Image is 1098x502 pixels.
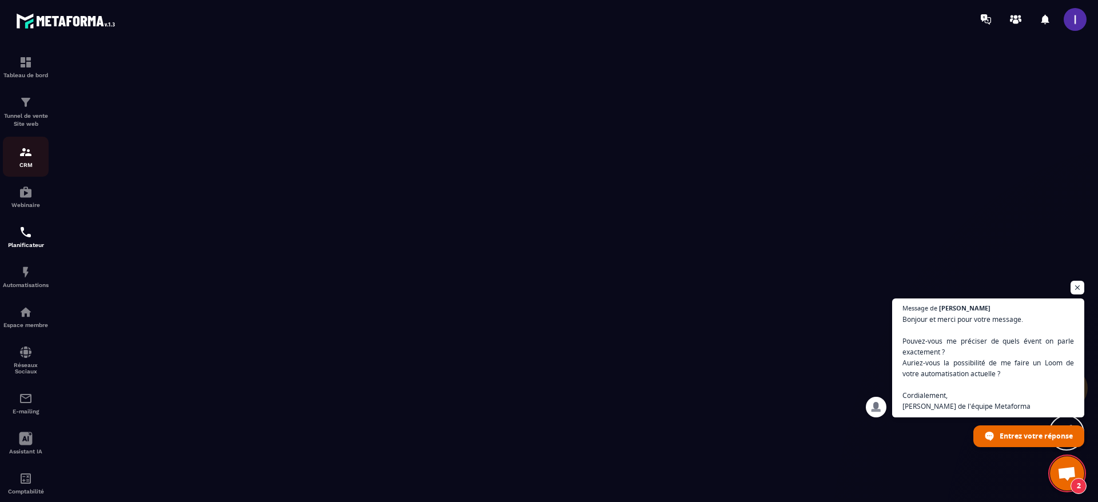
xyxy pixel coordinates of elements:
img: social-network [19,345,33,359]
p: Comptabilité [3,488,49,495]
a: formationformationTableau de bord [3,47,49,87]
span: Message de [902,305,937,311]
span: 2 [1071,478,1087,494]
a: emailemailE-mailing [3,383,49,423]
a: Assistant IA [3,423,49,463]
p: Espace membre [3,322,49,328]
img: formation [19,95,33,109]
p: Webinaire [3,202,49,208]
img: formation [19,145,33,159]
a: formationformationCRM [3,137,49,177]
a: automationsautomationsEspace membre [3,297,49,337]
p: Tableau de bord [3,72,49,78]
span: Entrez votre réponse [1000,426,1073,446]
p: CRM [3,162,49,168]
a: schedulerschedulerPlanificateur [3,217,49,257]
img: formation [19,55,33,69]
img: automations [19,305,33,319]
img: automations [19,185,33,199]
div: Ouvrir le chat [1050,456,1084,491]
a: formationformationTunnel de vente Site web [3,87,49,137]
p: Automatisations [3,282,49,288]
p: E-mailing [3,408,49,415]
a: social-networksocial-networkRéseaux Sociaux [3,337,49,383]
a: automationsautomationsWebinaire [3,177,49,217]
p: Assistant IA [3,448,49,455]
p: Réseaux Sociaux [3,362,49,374]
span: [PERSON_NAME] [939,305,990,311]
a: automationsautomationsAutomatisations [3,257,49,297]
p: Tunnel de vente Site web [3,112,49,128]
span: Bonjour et merci pour votre message. Pouvez-vous me préciser de quels évent on parle exactement ?... [902,314,1074,412]
img: scheduler [19,225,33,239]
img: automations [19,265,33,279]
img: logo [16,10,119,31]
p: Planificateur [3,242,49,248]
img: accountant [19,472,33,485]
img: email [19,392,33,405]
